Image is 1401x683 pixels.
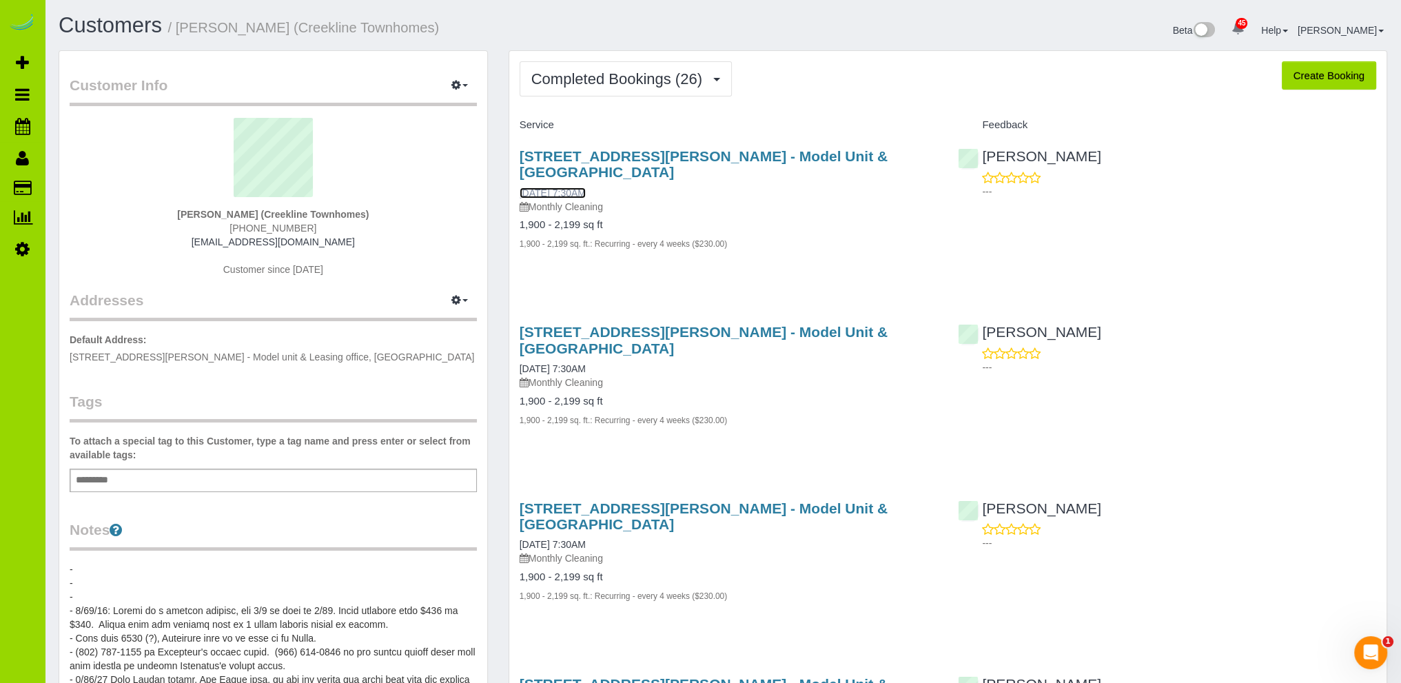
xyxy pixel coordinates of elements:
span: 1 [1382,636,1393,647]
h4: Service [520,119,938,131]
h4: 1,900 - 2,199 sq ft [520,219,938,231]
p: --- [982,360,1376,374]
button: Create Booking [1282,61,1376,90]
span: [STREET_ADDRESS][PERSON_NAME] - Model unit & Leasing office, [GEOGRAPHIC_DATA] [70,351,474,363]
a: 45 [1225,14,1251,44]
a: [EMAIL_ADDRESS][DOMAIN_NAME] [192,236,355,247]
button: Completed Bookings (26) [520,61,732,96]
p: Monthly Cleaning [520,551,938,565]
a: [DATE] 7:30AM [520,539,586,550]
span: [PHONE_NUMBER] [229,223,316,234]
img: New interface [1192,22,1215,40]
p: --- [982,185,1376,198]
iframe: Intercom live chat [1354,636,1387,669]
h4: Feedback [958,119,1376,131]
a: [DATE] 7:30AM [520,187,586,198]
label: Default Address: [70,333,147,347]
span: 45 [1236,18,1247,29]
a: Customers [59,13,162,37]
label: To attach a special tag to this Customer, type a tag name and press enter or select from availabl... [70,434,477,462]
span: Completed Bookings (26) [531,70,709,88]
a: [PERSON_NAME] [958,148,1101,164]
small: / [PERSON_NAME] (Creekline Townhomes) [168,20,440,35]
span: Customer since [DATE] [223,264,323,275]
small: 1,900 - 2,199 sq. ft.: Recurring - every 4 weeks ($230.00) [520,416,727,425]
a: [STREET_ADDRESS][PERSON_NAME] - Model Unit & [GEOGRAPHIC_DATA] [520,148,888,180]
a: Help [1261,25,1288,36]
small: 1,900 - 2,199 sq. ft.: Recurring - every 4 weeks ($230.00) [520,239,727,249]
small: 1,900 - 2,199 sq. ft.: Recurring - every 4 weeks ($230.00) [520,591,727,601]
strong: [PERSON_NAME] (Creekline Townhomes) [177,209,369,220]
legend: Tags [70,391,477,422]
h4: 1,900 - 2,199 sq ft [520,396,938,407]
a: [STREET_ADDRESS][PERSON_NAME] - Model Unit & [GEOGRAPHIC_DATA] [520,324,888,356]
p: Monthly Cleaning [520,376,938,389]
a: [DATE] 7:30AM [520,363,586,374]
a: [STREET_ADDRESS][PERSON_NAME] - Model Unit & [GEOGRAPHIC_DATA] [520,500,888,532]
img: Automaid Logo [8,14,36,33]
a: [PERSON_NAME] [958,500,1101,516]
h4: 1,900 - 2,199 sq ft [520,571,938,583]
p: --- [982,536,1376,550]
p: Monthly Cleaning [520,200,938,214]
a: [PERSON_NAME] [1298,25,1384,36]
a: Beta [1173,25,1216,36]
legend: Notes [70,520,477,551]
a: [PERSON_NAME] [958,324,1101,340]
legend: Customer Info [70,75,477,106]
